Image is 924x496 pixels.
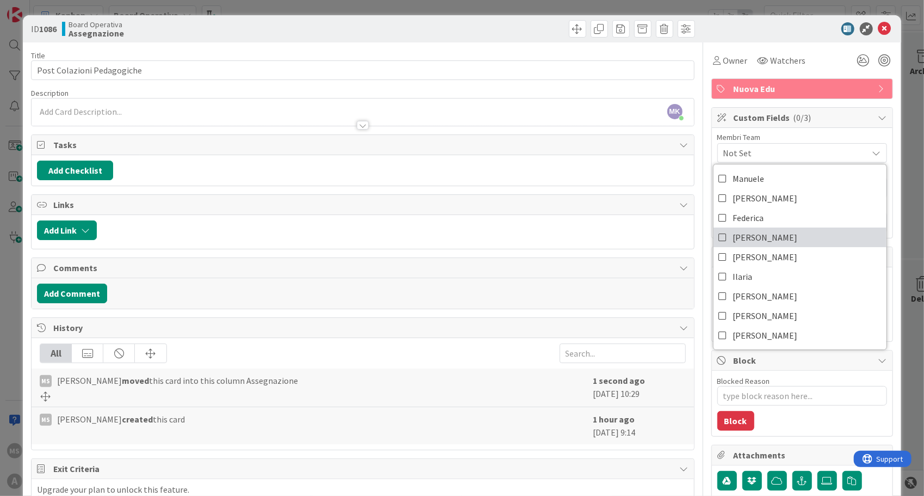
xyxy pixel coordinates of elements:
span: Comments [53,261,674,274]
div: MS [40,414,52,426]
b: 1 second ago [593,375,646,386]
span: Manuele [733,170,765,187]
span: Not Set [723,146,868,160]
span: Federica [733,210,764,226]
span: Exit Criteria [53,462,674,475]
button: Block [717,411,754,431]
a: Ilaria [714,267,886,286]
div: [DATE] 9:14 [593,413,686,439]
b: 1086 [39,23,57,34]
a: [PERSON_NAME] [714,247,886,267]
span: [PERSON_NAME] [733,249,798,265]
span: Ilaria [733,268,753,285]
a: [PERSON_NAME] [714,286,886,306]
div: [DATE] 10:29 [593,374,686,401]
span: ( 0/3 ) [793,112,811,123]
span: Block [734,354,873,367]
span: Links [53,198,674,211]
a: [PERSON_NAME] [714,306,886,326]
span: Watchers [771,54,806,67]
input: Search... [560,344,686,363]
button: Add Checklist [37,161,113,180]
span: [PERSON_NAME] this card [57,413,185,426]
a: [PERSON_NAME] [714,228,886,247]
b: created [122,414,153,425]
span: [PERSON_NAME] [733,190,798,206]
span: Nuova Edu [734,82,873,95]
span: [PERSON_NAME] [733,288,798,304]
a: Federica [714,208,886,228]
b: moved [122,375,149,386]
span: [PERSON_NAME] [733,327,798,344]
label: Title [31,51,45,60]
div: MS [40,375,52,387]
span: [PERSON_NAME] [733,308,798,324]
span: Owner [723,54,748,67]
button: Add Link [37,221,97,240]
button: Add Comment [37,284,107,303]
b: 1 hour ago [593,414,635,425]
span: Attachments [734,449,873,462]
a: [PERSON_NAME] [714,188,886,208]
span: Custom Fields [734,111,873,124]
a: Manuele [714,169,886,188]
span: Board Operativa [69,20,124,29]
div: Membri Team [717,133,887,141]
span: [PERSON_NAME] [733,229,798,246]
span: [PERSON_NAME] this card into this column Assegnazione [57,374,298,387]
b: Assegnazione [69,29,124,38]
span: Support [23,2,49,15]
span: MK [667,104,683,119]
label: Blocked Reason [717,376,770,386]
span: History [53,321,674,334]
span: Description [31,88,69,98]
div: All [40,344,72,363]
span: Tasks [53,138,674,151]
input: type card name here... [31,60,694,80]
span: ID [31,22,57,35]
a: [PERSON_NAME] [714,326,886,345]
